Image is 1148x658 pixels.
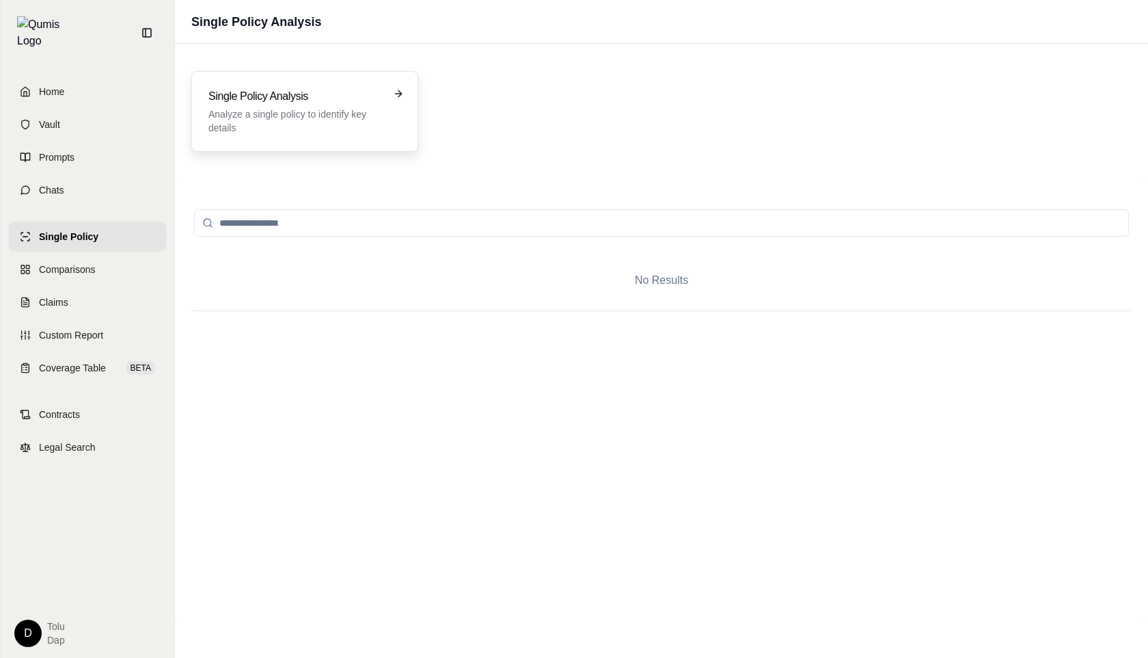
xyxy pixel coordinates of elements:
[9,353,166,383] a: Coverage TableBETA
[39,230,98,244] span: Single Policy
[9,175,166,205] a: Chats
[9,222,166,252] a: Single Policy
[39,328,103,342] span: Custom Report
[9,109,166,140] a: Vault
[47,633,65,647] span: Dap
[208,88,382,105] h3: Single Policy Analysis
[17,16,68,49] img: Qumis Logo
[9,77,166,107] a: Home
[39,118,60,131] span: Vault
[39,440,96,454] span: Legal Search
[9,399,166,430] a: Contracts
[9,432,166,462] a: Legal Search
[39,85,64,98] span: Home
[9,287,166,317] a: Claims
[191,12,321,31] h1: Single Policy Analysis
[39,150,74,164] span: Prompts
[9,320,166,350] a: Custom Report
[39,361,106,375] span: Coverage Table
[47,620,65,633] span: tolu
[208,107,382,135] p: Analyze a single policy to identify key details
[9,142,166,172] a: Prompts
[191,250,1132,311] div: No Results
[39,408,80,421] span: Contracts
[39,183,64,197] span: Chats
[9,254,166,285] a: Comparisons
[136,22,158,44] button: Collapse sidebar
[126,361,155,375] span: BETA
[14,620,42,647] div: D
[39,295,68,309] span: Claims
[39,263,95,276] span: Comparisons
